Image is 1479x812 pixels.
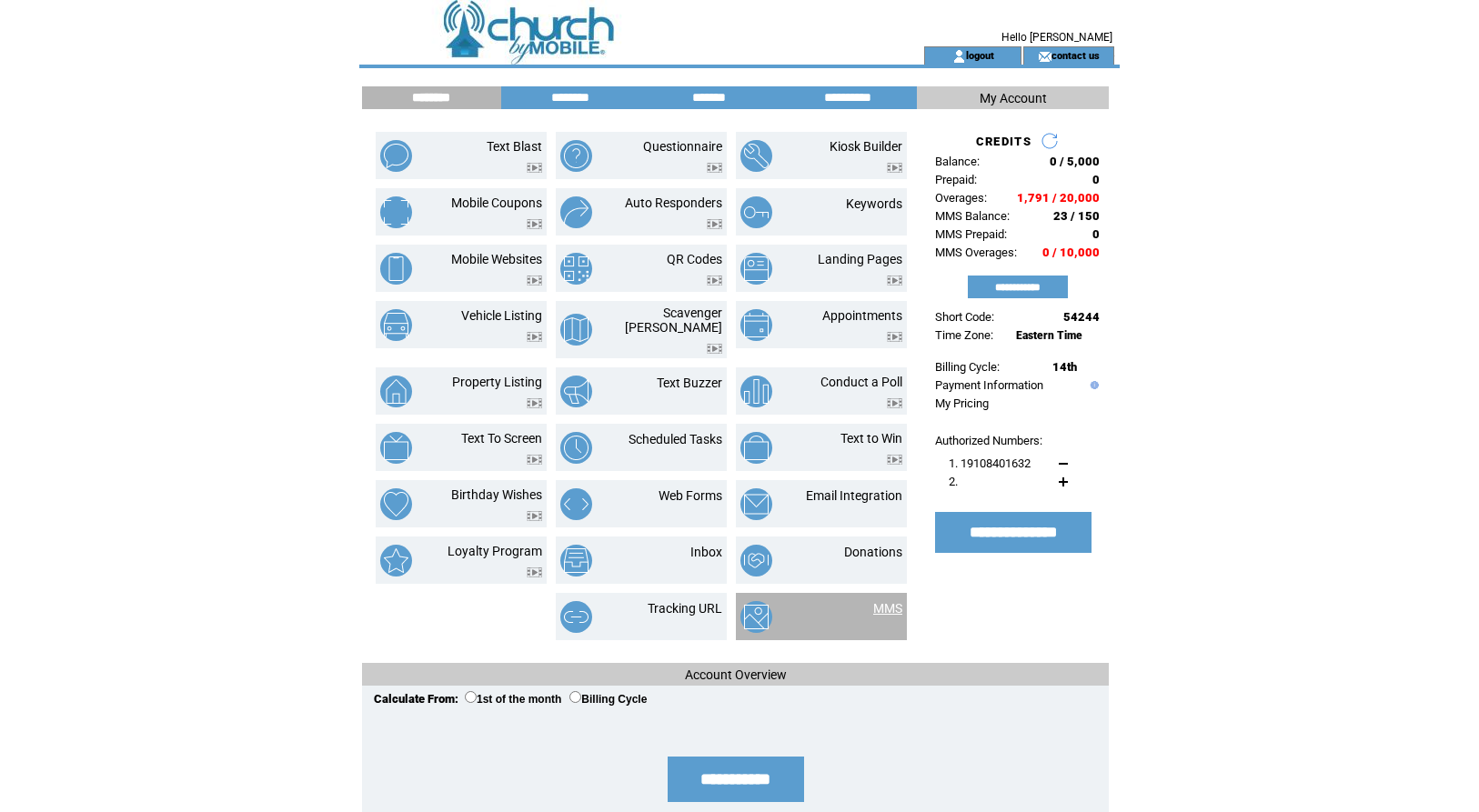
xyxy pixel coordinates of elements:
[527,219,542,229] img: video.png
[657,376,722,390] a: Text Buzzer
[560,545,592,576] img: inbox.png
[527,276,542,286] img: video.png
[1038,49,1051,64] img: contact_us_icon.gif
[1050,155,1100,168] span: 0 / 5,000
[380,253,412,285] img: mobile-websites.png
[707,163,722,173] img: video.png
[935,328,993,342] span: Time Zone:
[560,253,592,285] img: qr-codes.png
[1001,31,1112,44] span: Hello [PERSON_NAME]
[527,511,542,521] img: video.png
[935,246,1017,259] span: MMS Overages:
[380,140,412,172] img: text-blast.png
[380,432,412,464] img: text-to-screen.png
[1052,360,1077,374] span: 14th
[629,432,722,446] a: Scheduled Tasks
[560,196,592,228] img: auto-responders.png
[465,693,561,706] label: 1st of the month
[740,545,772,576] img: donations.png
[935,227,1007,241] span: MMS Prepaid:
[873,601,902,616] a: MMS
[740,309,772,341] img: appointments.png
[707,344,722,354] img: video.png
[690,545,722,559] a: Inbox
[740,488,772,520] img: email-integration.png
[1092,173,1100,186] span: 0
[740,376,772,407] img: conduct-a-poll.png
[461,431,542,446] a: Text To Screen
[887,276,902,286] img: video.png
[887,332,902,342] img: video.png
[685,667,787,682] span: Account Overview
[840,431,902,446] a: Text to Win
[707,219,722,229] img: video.png
[643,139,722,154] a: Questionnaire
[659,488,722,503] a: Web Forms
[1086,381,1099,389] img: help.gif
[560,314,592,346] img: scavenger-hunt.png
[935,209,1010,223] span: MMS Balance:
[374,692,458,706] span: Calculate From:
[560,601,592,633] img: tracking-url.png
[935,310,994,324] span: Short Code:
[451,487,542,502] a: Birthday Wishes
[560,488,592,520] img: web-forms.png
[844,545,902,559] a: Donations
[380,545,412,576] img: loyalty-program.png
[1016,329,1082,342] span: Eastern Time
[1017,191,1100,205] span: 1,791 / 20,000
[935,173,977,186] span: Prepaid:
[949,456,1031,470] span: 1. 19108401632
[448,544,542,558] a: Loyalty Program
[527,455,542,465] img: video.png
[740,432,772,464] img: text-to-win.png
[527,332,542,342] img: video.png
[980,91,1047,105] span: My Account
[935,378,1043,392] a: Payment Information
[935,396,989,410] a: My Pricing
[451,195,542,210] a: Mobile Coupons
[818,252,902,266] a: Landing Pages
[740,140,772,172] img: kiosk-builder.png
[1053,209,1100,223] span: 23 / 150
[976,135,1031,148] span: CREDITS
[949,475,958,488] span: 2.
[380,488,412,520] img: birthday-wishes.png
[887,455,902,465] img: video.png
[451,252,542,266] a: Mobile Websites
[1042,246,1100,259] span: 0 / 10,000
[740,601,772,633] img: mms.png
[487,139,542,154] a: Text Blast
[1092,227,1100,241] span: 0
[707,276,722,286] img: video.png
[952,49,966,64] img: account_icon.gif
[935,155,980,168] span: Balance:
[740,196,772,228] img: keywords.png
[527,163,542,173] img: video.png
[569,691,581,703] input: Billing Cycle
[560,140,592,172] img: questionnaire.png
[625,195,722,210] a: Auto Responders
[820,375,902,389] a: Conduct a Poll
[452,375,542,389] a: Property Listing
[822,308,902,323] a: Appointments
[806,488,902,503] a: Email Integration
[648,601,722,616] a: Tracking URL
[667,252,722,266] a: QR Codes
[527,398,542,408] img: video.png
[625,306,722,335] a: Scavenger [PERSON_NAME]
[887,163,902,173] img: video.png
[380,196,412,228] img: mobile-coupons.png
[966,49,994,61] a: logout
[830,139,902,154] a: Kiosk Builder
[846,196,902,211] a: Keywords
[560,432,592,464] img: scheduled-tasks.png
[887,398,902,408] img: video.png
[569,693,647,706] label: Billing Cycle
[935,434,1042,447] span: Authorized Numbers:
[740,253,772,285] img: landing-pages.png
[380,309,412,341] img: vehicle-listing.png
[560,376,592,407] img: text-buzzer.png
[380,376,412,407] img: property-listing.png
[935,191,987,205] span: Overages:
